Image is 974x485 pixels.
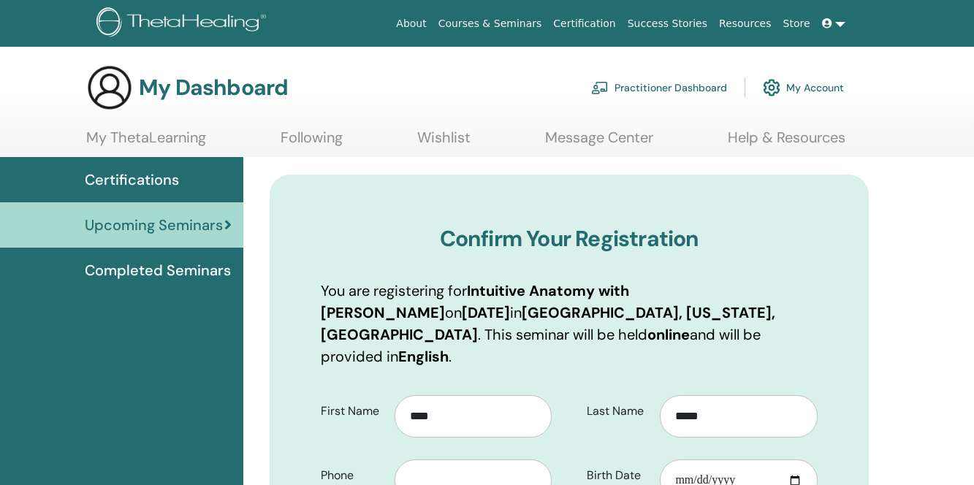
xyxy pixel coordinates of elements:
img: logo.png [96,7,271,40]
b: [GEOGRAPHIC_DATA], [US_STATE], [GEOGRAPHIC_DATA] [321,303,775,344]
span: Completed Seminars [85,259,231,281]
a: Resources [713,10,777,37]
h3: Confirm Your Registration [321,226,818,252]
a: Store [777,10,816,37]
a: Practitioner Dashboard [591,72,727,104]
label: Last Name [576,397,660,425]
img: generic-user-icon.jpg [86,64,133,111]
a: Help & Resources [728,129,845,157]
b: [DATE] [462,303,510,322]
a: About [390,10,432,37]
a: My Account [763,72,844,104]
b: online [647,325,690,344]
b: Intuitive Anatomy with [PERSON_NAME] [321,281,629,322]
p: You are registering for on in . This seminar will be held and will be provided in . [321,280,818,367]
a: My ThetaLearning [86,129,206,157]
a: Courses & Seminars [433,10,548,37]
a: Message Center [545,129,653,157]
a: Wishlist [417,129,471,157]
h3: My Dashboard [139,75,288,101]
img: cog.svg [763,75,780,100]
a: Following [281,129,343,157]
span: Certifications [85,169,179,191]
img: chalkboard-teacher.svg [591,81,609,94]
b: English [398,347,449,366]
a: Success Stories [622,10,713,37]
a: Certification [547,10,621,37]
label: First Name [310,397,394,425]
span: Upcoming Seminars [85,214,223,236]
